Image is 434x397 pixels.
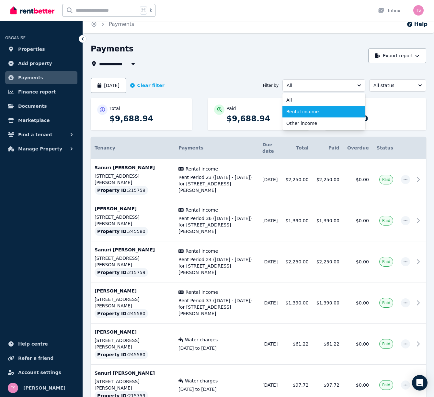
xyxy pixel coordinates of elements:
button: Export report [368,48,426,63]
button: [DATE] [91,78,126,93]
span: ORGANISE [5,36,26,40]
span: Marketplace [18,116,50,124]
span: $0.00 [356,259,369,264]
span: Other income [286,120,354,127]
span: Help centre [18,340,48,348]
a: Finance report [5,85,77,98]
span: All [286,97,354,103]
span: Rental income [286,108,354,115]
div: Open Intercom Messenger [412,375,428,391]
span: $0.00 [356,341,369,347]
span: Account settings [18,369,61,376]
span: Property ID [97,351,127,358]
td: [DATE] [258,200,281,241]
span: Paid [382,382,390,388]
th: Paid [313,137,343,159]
span: Paid [382,177,390,182]
p: [STREET_ADDRESS][PERSON_NAME] [95,337,171,350]
a: Refer a friend [5,352,77,365]
span: Paid [382,300,390,305]
a: Marketplace [5,114,77,127]
td: $2,250.00 [281,159,312,200]
p: [STREET_ADDRESS][PERSON_NAME] [95,255,171,268]
span: Payments [178,145,203,150]
span: Documents [18,102,47,110]
span: Paid [382,341,390,347]
td: $2,250.00 [313,159,343,200]
button: All [282,79,365,92]
p: [STREET_ADDRESS][PERSON_NAME] [95,296,171,309]
td: $1,390.00 [281,200,312,241]
p: $9,688.94 [226,114,303,124]
div: : 245580 [95,309,148,318]
a: Account settings [5,366,77,379]
a: Payments [5,71,77,84]
span: Rental income [186,289,218,295]
div: Inbox [378,7,400,14]
span: Finance report [18,88,56,96]
p: [STREET_ADDRESS][PERSON_NAME] [95,378,171,391]
td: $2,250.00 [313,241,343,282]
th: Overdue [343,137,373,159]
nav: Breadcrumb [83,15,142,33]
span: Property ID [97,228,127,235]
th: Status [373,137,397,159]
span: Property ID [97,269,127,276]
p: [PERSON_NAME] [95,329,171,335]
p: [PERSON_NAME] [95,288,171,294]
span: Rent Period 36 ([DATE] - [DATE]) for [STREET_ADDRESS][PERSON_NAME] [178,215,255,235]
p: Sanuri [PERSON_NAME] [95,247,171,253]
img: Tenzin Sangmo [413,5,424,16]
span: Rent Period 37 ([DATE] - [DATE]) for [STREET_ADDRESS][PERSON_NAME] [178,297,255,317]
th: Total [281,137,312,159]
td: $2,250.00 [281,241,312,282]
span: Property ID [97,310,127,317]
span: Rental income [186,248,218,254]
a: Add property [5,57,77,70]
span: $0.00 [356,382,369,388]
img: RentBetter [10,6,54,15]
span: Payments [18,74,43,82]
span: Properties [18,45,45,53]
span: Filter by [263,83,279,88]
a: Help centre [5,337,77,350]
td: $1,390.00 [313,200,343,241]
td: $1,390.00 [281,282,312,324]
img: Tenzin Sangmo [8,383,18,393]
button: Manage Property [5,142,77,155]
p: [STREET_ADDRESS][PERSON_NAME] [95,173,171,186]
div: : 245580 [95,350,148,359]
p: $9,688.94 [109,114,186,124]
p: Total [109,105,120,112]
span: Find a tenant [18,131,52,138]
span: Refer a friend [18,354,53,362]
span: k [150,8,152,13]
td: $61.22 [281,324,312,365]
td: $61.22 [313,324,343,365]
span: Rent Period 24 ([DATE] - [DATE]) for [STREET_ADDRESS][PERSON_NAME] [178,256,255,276]
th: Due date [258,137,281,159]
a: Payments [109,21,134,27]
a: Properties [5,43,77,56]
span: $0.00 [356,300,369,305]
th: Tenancy [91,137,175,159]
h1: Payments [91,44,133,54]
span: $0.00 [356,218,369,223]
button: Find a tenant [5,128,77,141]
span: Rental income [186,166,218,172]
span: [DATE] to [DATE] [178,386,255,392]
span: All status [373,82,413,89]
span: Paid [382,218,390,223]
div: : 215759 [95,268,148,277]
ul: All [282,93,365,130]
div: : 245580 [95,227,148,236]
span: $0.00 [356,177,369,182]
td: [DATE] [258,324,281,365]
p: [STREET_ADDRESS][PERSON_NAME] [95,214,171,227]
span: Water charges [185,378,218,384]
span: Paid [382,259,390,264]
td: $1,390.00 [313,282,343,324]
p: Paid [226,105,236,112]
span: Manage Property [18,145,62,153]
p: Sanuri [PERSON_NAME] [95,164,171,171]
